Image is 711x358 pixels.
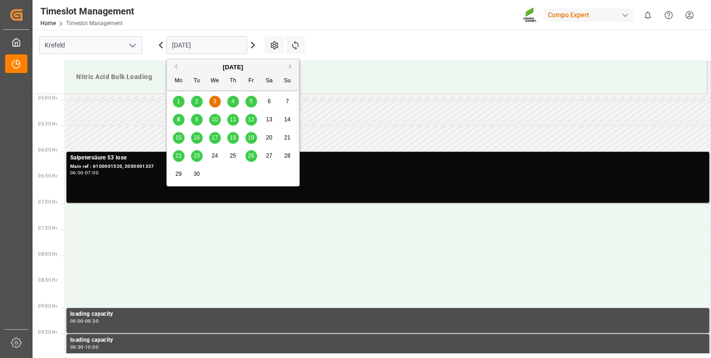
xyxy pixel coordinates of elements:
[209,114,221,126] div: Choose Wednesday, September 10th, 2025
[72,68,699,86] div: Nitric Acid Bulk Loading
[85,345,99,349] div: 10:00
[227,114,239,126] div: Choose Thursday, September 11th, 2025
[263,150,275,162] div: Choose Saturday, September 27th, 2025
[84,171,85,175] div: -
[40,20,56,27] a: Home
[289,64,295,69] button: Next Month
[282,96,293,107] div: Choose Sunday, September 7th, 2025
[173,168,184,180] div: Choose Monday, September 29th, 2025
[282,114,293,126] div: Choose Sunday, September 14th, 2025
[170,93,296,183] div: month 2025-09
[248,116,254,123] span: 12
[39,36,142,54] input: Type to search/select
[195,116,198,123] span: 9
[175,152,181,159] span: 22
[166,36,247,54] input: DD.MM.YYYY
[209,132,221,144] div: Choose Wednesday, September 17th, 2025
[125,38,139,53] button: open menu
[173,75,184,87] div: Mo
[230,134,236,141] span: 18
[286,98,289,105] span: 7
[230,116,236,123] span: 11
[266,134,272,141] span: 20
[213,98,217,105] span: 3
[245,150,257,162] div: Choose Friday, September 26th, 2025
[284,134,290,141] span: 21
[70,163,705,171] div: Main ref : 6100001520, 2000001337
[173,114,184,126] div: Choose Monday, September 8th, 2025
[191,168,203,180] div: Choose Tuesday, September 30th, 2025
[263,75,275,87] div: Sa
[544,8,633,22] div: Compo Expert
[173,150,184,162] div: Choose Monday, September 22nd, 2025
[175,171,181,177] span: 29
[38,121,57,126] span: 05:30 Hr
[523,7,538,23] img: Screenshot%202023-09-29%20at%2010.02.21.png_1712312052.png
[284,152,290,159] span: 28
[263,132,275,144] div: Choose Saturday, September 20th, 2025
[227,75,239,87] div: Th
[38,173,57,179] span: 06:30 Hr
[231,98,235,105] span: 4
[85,171,99,175] div: 07:00
[209,96,221,107] div: Choose Wednesday, September 3rd, 2025
[84,319,85,323] div: -
[191,150,203,162] div: Choose Tuesday, September 23rd, 2025
[191,96,203,107] div: Choose Tuesday, September 2nd, 2025
[266,152,272,159] span: 27
[84,345,85,349] div: -
[191,75,203,87] div: Tu
[38,199,57,205] span: 07:00 Hr
[284,116,290,123] span: 14
[263,96,275,107] div: Choose Saturday, September 6th, 2025
[173,132,184,144] div: Choose Monday, September 15th, 2025
[70,345,84,349] div: 09:30
[544,6,637,24] button: Compo Expert
[658,5,679,26] button: Help Center
[191,132,203,144] div: Choose Tuesday, September 16th, 2025
[211,134,217,141] span: 17
[38,147,57,152] span: 06:00 Hr
[245,132,257,144] div: Choose Friday, September 19th, 2025
[211,116,217,123] span: 10
[245,75,257,87] div: Fr
[227,150,239,162] div: Choose Thursday, September 25th, 2025
[177,98,180,105] span: 1
[70,171,84,175] div: 06:00
[38,278,57,283] span: 08:30 Hr
[177,116,180,123] span: 8
[227,132,239,144] div: Choose Thursday, September 18th, 2025
[245,96,257,107] div: Choose Friday, September 5th, 2025
[193,171,199,177] span: 30
[268,98,271,105] span: 6
[230,152,236,159] span: 25
[70,153,705,163] div: Salpetersäure 53 lose
[38,95,57,100] span: 05:00 Hr
[38,225,57,231] span: 07:30 Hr
[70,336,705,345] div: loading capacity
[209,75,221,87] div: We
[191,114,203,126] div: Choose Tuesday, September 9th, 2025
[38,330,57,335] span: 09:30 Hr
[282,150,293,162] div: Choose Sunday, September 28th, 2025
[282,75,293,87] div: Su
[211,152,217,159] span: 24
[70,319,84,323] div: 09:00
[193,134,199,141] span: 16
[38,304,57,309] span: 09:00 Hr
[248,152,254,159] span: 26
[167,63,299,72] div: [DATE]
[637,5,658,26] button: show 0 new notifications
[248,134,254,141] span: 19
[209,150,221,162] div: Choose Wednesday, September 24th, 2025
[173,96,184,107] div: Choose Monday, September 1st, 2025
[227,96,239,107] div: Choose Thursday, September 4th, 2025
[85,319,99,323] div: 09:30
[40,4,134,18] div: Timeslot Management
[245,114,257,126] div: Choose Friday, September 12th, 2025
[171,64,177,69] button: Previous Month
[38,252,57,257] span: 08:00 Hr
[195,98,198,105] span: 2
[250,98,253,105] span: 5
[266,116,272,123] span: 13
